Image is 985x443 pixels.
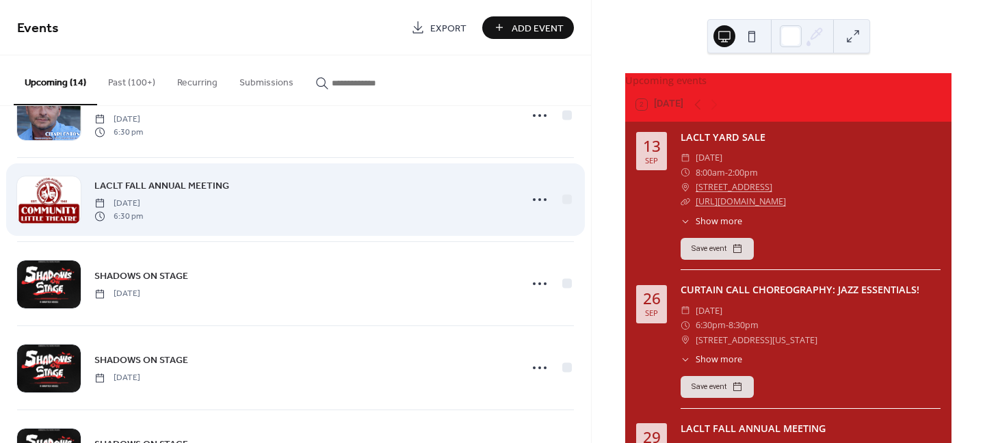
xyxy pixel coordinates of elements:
span: Show more [696,353,742,366]
span: [DATE] [94,372,140,384]
a: SHADOWS ON STAGE [94,352,188,368]
span: Show more [696,215,742,228]
span: [DATE] [696,150,722,165]
span: 6:30pm [696,318,726,332]
span: 8:00am [696,165,725,180]
div: CURTAIN CALL CHOREOGRAPHY: JAZZ ESSENTIALS! [681,282,941,297]
span: 6:30 pm [94,210,143,222]
div: Upcoming events [625,73,951,88]
button: Save event [681,238,754,260]
span: 8:30pm [728,318,759,332]
div: ​ [681,318,690,332]
div: ​ [681,165,690,180]
button: Recurring [166,55,228,104]
span: [DATE] [94,198,143,210]
div: Sep [645,157,658,164]
a: [URL][DOMAIN_NAME] [696,196,786,207]
div: ​ [681,304,690,318]
button: Submissions [228,55,304,104]
span: [DATE] [94,113,143,126]
button: ​Show more [681,215,742,228]
span: Add Event [512,21,564,36]
a: Export [401,16,477,39]
button: Save event [681,376,754,398]
span: LACLT FALL ANNUAL MEETING [94,179,229,193]
button: Past (100+) [97,55,166,104]
div: 13 [643,139,661,155]
span: - [726,318,728,332]
div: Sep [645,309,658,317]
button: ​Show more [681,353,742,366]
div: ​ [681,333,690,347]
span: 6:30 pm [94,126,143,138]
span: SHADOWS ON STAGE [94,353,188,368]
span: [STREET_ADDRESS][US_STATE] [696,333,817,347]
a: LACLT YARD SALE [681,131,765,144]
a: [STREET_ADDRESS] [696,180,772,194]
span: Export [430,21,467,36]
a: SHADOWS ON STAGE [94,268,188,284]
span: Events [17,15,59,42]
div: ​ [681,194,690,209]
span: SHADOWS ON STAGE [94,269,188,284]
button: Upcoming (14) [14,55,97,105]
span: 2:00pm [728,165,758,180]
div: ​ [681,180,690,194]
button: Add Event [482,16,574,39]
div: ​ [681,353,690,366]
div: ​ [681,215,690,228]
a: LACLT FALL ANNUAL MEETING [94,178,229,193]
div: 26 [643,291,661,307]
span: [DATE] [696,304,722,318]
span: [DATE] [94,288,140,300]
div: LACLT FALL ANNUAL MEETING [681,421,941,436]
span: - [725,165,728,180]
div: ​ [681,150,690,165]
